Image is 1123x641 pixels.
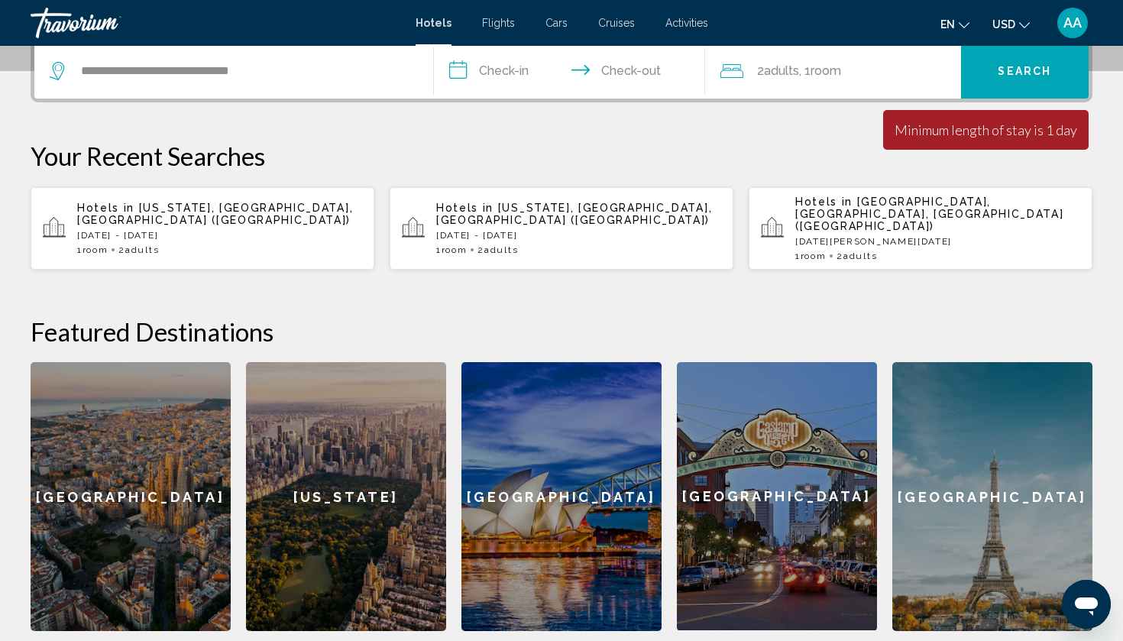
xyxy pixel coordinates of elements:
p: Your Recent Searches [31,141,1092,171]
div: [GEOGRAPHIC_DATA] [677,362,877,630]
span: Search [998,66,1051,78]
button: Travelers: 2 adults, 0 children [705,44,961,99]
button: Hotels in [US_STATE], [GEOGRAPHIC_DATA], [GEOGRAPHIC_DATA] ([GEOGRAPHIC_DATA])[DATE] - [DATE]1Roo... [31,186,374,270]
a: Activities [665,17,708,29]
span: 2 [757,60,799,82]
span: Room [83,244,108,255]
a: Travorium [31,8,400,38]
span: Room [801,251,827,261]
div: Search widget [34,44,1089,99]
button: Check in and out dates [434,44,705,99]
button: Hotels in [GEOGRAPHIC_DATA], [GEOGRAPHIC_DATA], [GEOGRAPHIC_DATA] ([GEOGRAPHIC_DATA])[DATE][PERSO... [749,186,1092,270]
span: Adults [764,63,799,78]
button: Hotels in [US_STATE], [GEOGRAPHIC_DATA], [GEOGRAPHIC_DATA] ([GEOGRAPHIC_DATA])[DATE] - [DATE]1Roo... [390,186,733,270]
span: Hotels in [436,202,494,214]
a: [GEOGRAPHIC_DATA] [677,362,877,631]
div: Minimum length of stay is 1 day [895,121,1077,138]
a: Cruises [598,17,635,29]
span: [US_STATE], [GEOGRAPHIC_DATA], [GEOGRAPHIC_DATA] ([GEOGRAPHIC_DATA]) [77,202,353,226]
a: [GEOGRAPHIC_DATA] [892,362,1092,631]
a: Cars [545,17,568,29]
span: en [940,18,955,31]
span: , 1 [799,60,841,82]
a: Flights [482,17,515,29]
span: 1 [77,244,108,255]
h2: Featured Destinations [31,316,1092,347]
a: [GEOGRAPHIC_DATA] [461,362,662,631]
p: [DATE] - [DATE] [436,230,721,241]
a: [US_STATE] [246,362,446,631]
button: User Menu [1053,7,1092,39]
span: USD [992,18,1015,31]
span: Room [442,244,468,255]
span: Adults [843,251,877,261]
a: Hotels [416,17,451,29]
span: [US_STATE], [GEOGRAPHIC_DATA], [GEOGRAPHIC_DATA] ([GEOGRAPHIC_DATA]) [436,202,712,226]
span: 1 [436,244,467,255]
button: Search [961,44,1089,99]
span: Hotels in [77,202,134,214]
span: AA [1063,15,1082,31]
p: [DATE][PERSON_NAME][DATE] [795,236,1080,247]
span: Hotels in [795,196,853,208]
span: Adults [484,244,518,255]
span: 2 [477,244,518,255]
span: 1 [795,251,826,261]
span: 2 [118,244,159,255]
button: Change language [940,13,969,35]
span: Room [811,63,841,78]
span: 2 [837,251,877,261]
p: [DATE] - [DATE] [77,230,362,241]
span: [GEOGRAPHIC_DATA], [GEOGRAPHIC_DATA], [GEOGRAPHIC_DATA] ([GEOGRAPHIC_DATA]) [795,196,1063,232]
iframe: Кнопка запуска окна обмена сообщениями [1062,580,1111,629]
button: Change currency [992,13,1030,35]
a: [GEOGRAPHIC_DATA] [31,362,231,631]
span: Adults [125,244,159,255]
